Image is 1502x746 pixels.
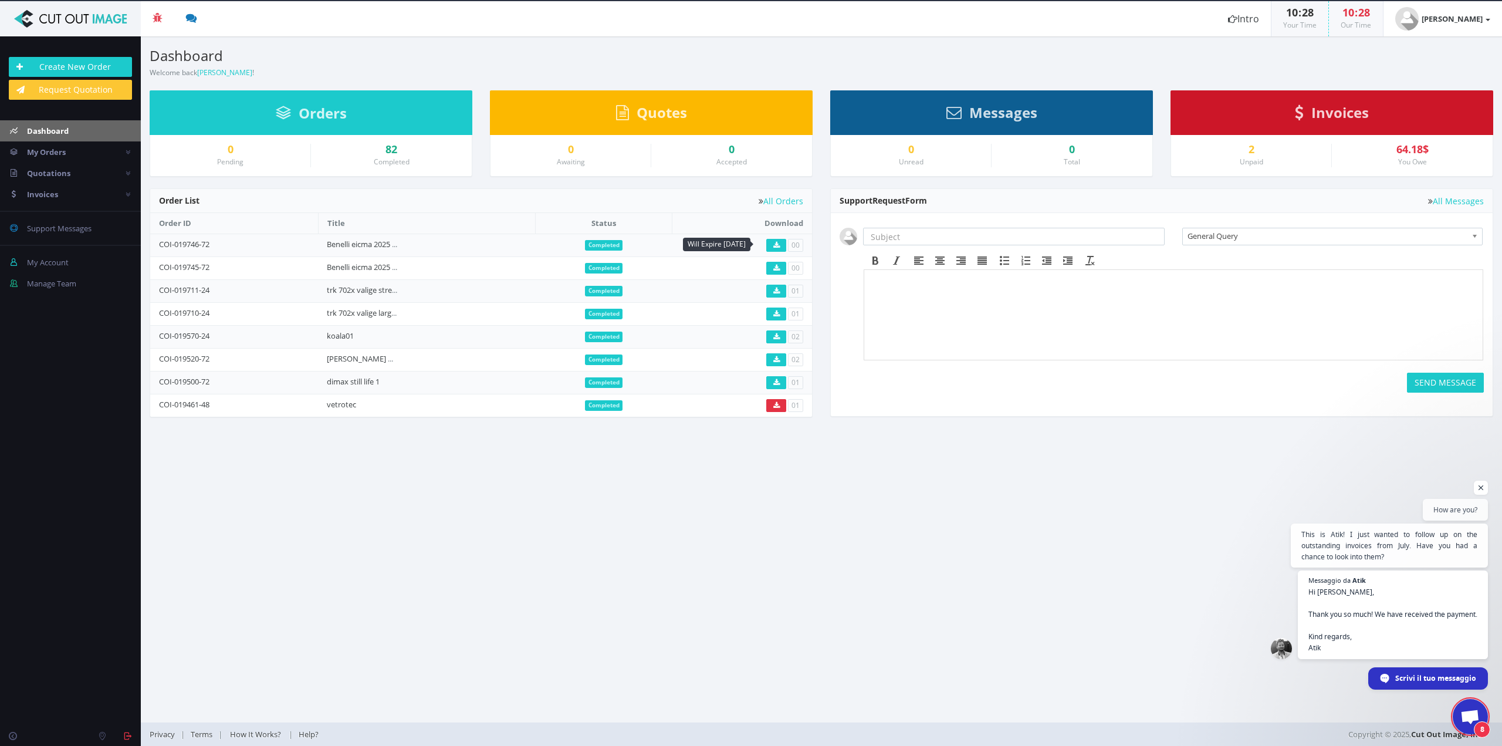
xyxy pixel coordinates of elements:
[159,330,209,341] a: COI-019570-24
[683,238,750,251] div: Will Expire [DATE]
[929,253,950,268] div: Align center
[320,144,463,156] a: 82
[1311,103,1369,122] span: Invoices
[318,213,535,234] th: Title
[230,729,281,740] span: How It Works?
[222,729,289,740] a: How It Works?
[27,189,58,200] span: Invoices
[1302,5,1314,19] span: 28
[1057,253,1078,268] div: Increase indent
[327,376,380,387] a: dimax still life 1
[27,223,92,234] span: Support Messages
[159,376,209,387] a: COI-019500-72
[1216,1,1271,36] a: Intro
[716,157,747,167] small: Accepted
[1383,1,1502,36] a: [PERSON_NAME]
[1188,228,1467,244] span: General Query
[1308,586,1477,653] span: Hi [PERSON_NAME], Thank you so much! We have received the payment. Kind regards, Atik
[759,197,803,205] a: All Orders
[27,168,70,178] span: Quotations
[840,228,857,245] img: user_default.jpg
[1295,110,1369,120] a: Invoices
[1358,5,1370,19] span: 28
[872,195,905,206] span: Request
[972,253,993,268] div: Justify
[159,144,302,156] div: 0
[9,10,132,28] img: Cut Out Image
[1395,7,1419,31] img: user_default.jpg
[840,195,927,206] span: Support Form
[327,399,356,410] a: vetrotec
[585,377,623,388] span: Completed
[863,228,1165,245] input: Subject
[1341,20,1371,30] small: Our Time
[946,110,1037,120] a: Messages
[1301,529,1477,562] span: This is Atik! I just wanted to follow up on the outstanding invoices from July. Have you had a ch...
[585,332,623,342] span: Completed
[327,262,420,272] a: Benelli eicma 2025 generali
[185,729,218,740] a: Terms
[585,263,623,274] span: Completed
[159,308,209,318] a: COI-019710-24
[299,103,347,123] span: Orders
[1286,5,1298,19] span: 10
[535,213,672,234] th: Status
[637,103,687,122] span: Quotes
[585,355,623,365] span: Completed
[9,57,132,77] a: Create New Order
[1422,13,1483,24] strong: [PERSON_NAME]
[864,270,1483,360] iframe: Rich Text Area. Press ALT-F9 for menu. Press ALT-F10 for toolbar. Press ALT-0 for help
[150,213,318,234] th: Order ID
[1036,253,1057,268] div: Decrease indent
[585,286,623,296] span: Completed
[1064,157,1080,167] small: Total
[840,144,982,156] a: 0
[150,67,254,77] small: Welcome back !
[293,729,324,740] a: Help?
[1080,253,1101,268] div: Clear formatting
[585,400,623,411] span: Completed
[197,67,252,77] a: [PERSON_NAME]
[1411,729,1484,740] a: Cut Out Image, Inc.
[616,110,687,120] a: Quotes
[9,80,132,100] a: Request Quotation
[159,239,209,249] a: COI-019746-72
[585,309,623,319] span: Completed
[327,308,400,318] a: trk 702x valige larghe
[1283,20,1317,30] small: Your Time
[150,48,813,63] h3: Dashboard
[557,157,585,167] small: Awaiting
[276,110,347,121] a: Orders
[994,253,1015,268] div: Bullet list
[1015,253,1036,268] div: Numbered list
[899,157,923,167] small: Unread
[1348,728,1484,740] span: Copyright © 2025,
[159,399,209,410] a: COI-019461-48
[499,144,642,156] a: 0
[27,257,69,268] span: My Account
[908,253,929,268] div: Align left
[1240,157,1263,167] small: Unpaid
[1342,5,1354,19] span: 10
[585,240,623,251] span: Completed
[1354,5,1358,19] span: :
[327,330,354,341] a: koala01
[150,723,1046,746] div: | | |
[1341,144,1484,156] div: 64.18$
[660,144,803,156] a: 0
[159,262,209,272] a: COI-019745-72
[865,253,886,268] div: Bold
[950,253,972,268] div: Align right
[1433,504,1477,515] span: How are you?
[1180,144,1322,156] a: 2
[1298,5,1302,19] span: :
[159,353,209,364] a: COI-019520-72
[1308,577,1351,583] span: Messaggio da
[1000,144,1144,156] div: 0
[1395,668,1476,688] span: Scrivi il tuo messaggio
